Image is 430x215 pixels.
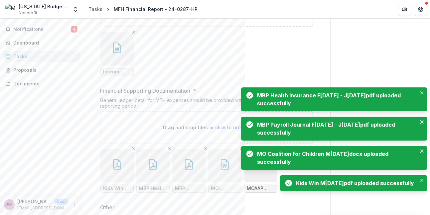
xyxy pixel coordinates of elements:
button: Remove File [130,145,138,153]
span: Interim Financial Report Variation Statement.docx [103,69,131,75]
a: Dashboard [3,37,80,48]
div: Amy Blouin [7,202,12,207]
div: Remove FileMBP Payroll Journal [DATE] - [DATE].pdf [172,149,206,193]
a: Tasks [3,51,80,62]
p: [PERSON_NAME] [17,198,52,205]
div: MBP Health Insurance F[DATE] - J[DATE]pdf uploaded successfully [257,91,414,107]
div: Notifications-bottom-right [238,106,430,215]
div: Remove FileMBP Health Insurance F[DATE] - J[DATE]pdf [136,149,170,193]
button: Notifications4 [3,24,80,35]
span: MO Coalition for Children M[DATE]docx [211,186,238,191]
p: Financial Supporting Documentation [100,87,191,95]
button: Close [418,176,426,184]
div: Proposals [13,66,75,73]
p: [EMAIL_ADDRESS][DOMAIN_NAME] [17,205,68,211]
span: Kids Win M[DATE]pdf [103,186,131,191]
button: Remove File [237,145,245,153]
button: Close [418,89,426,97]
button: More [71,201,79,209]
img: Missouri Budget Project [5,4,16,15]
p: User [55,199,68,205]
button: Remove File [130,28,138,36]
span: MBP Payroll Journal [DATE] - [DATE].pdf [175,186,203,191]
div: Remove FileMOAAP M[DATE]pdf [244,149,277,193]
div: Tasks [88,6,102,13]
div: Kids Win M[DATE]pdf uploaded successfully [296,179,414,187]
span: MOAAP M[DATE]pdf [247,186,274,191]
button: Open entity switcher [71,3,80,16]
span: 4 [71,26,77,33]
div: MBP Payroll Journal F[DATE] - J[DATE]pdf uploaded successfully [257,121,414,137]
button: Get Help [414,3,427,16]
span: Notifications [13,27,71,32]
span: click to browse [215,125,250,130]
button: Close [418,118,426,126]
div: Dashboard [13,39,75,46]
button: Remove File [273,145,281,153]
button: Remove File [166,145,174,153]
div: MO Coalition for Children M[DATE]docx uploaded successfully [257,150,414,166]
div: Remove FileKids Win M[DATE]pdf [100,149,134,193]
p: Other [100,203,115,211]
div: Documents [13,80,75,87]
div: Remove FileInterim Financial Report Variation Statement.docx [100,32,134,76]
span: MBP Health Insurance F[DATE] - J[DATE]pdf [139,186,167,191]
div: [US_STATE] Budget Project [19,3,68,10]
nav: breadcrumb [86,4,200,14]
span: Nonprofit [19,10,37,16]
button: Remove File [202,145,210,153]
p: Drag and drop files or [163,124,250,131]
div: Remove FileMO Coalition for Children M[DATE]docx [208,149,241,193]
button: Partners [398,3,411,16]
button: Close [418,147,426,155]
a: Tasks [86,4,105,14]
a: Proposals [3,64,80,75]
div: Tasks [13,53,75,60]
a: Documents [3,78,80,89]
div: MFH Financial Report - 24-0287-HP [114,6,198,13]
div: General ledger detail for MFH expenses should be provided with each report for the current report... [100,97,313,111]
